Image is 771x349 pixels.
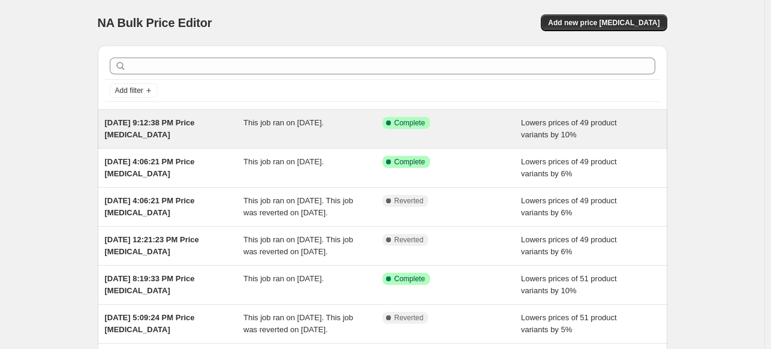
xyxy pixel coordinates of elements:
span: Complete [394,157,425,167]
span: This job ran on [DATE]. [243,274,324,283]
span: [DATE] 4:06:21 PM Price [MEDICAL_DATA] [105,196,195,217]
span: NA Bulk Price Editor [98,16,212,29]
span: This job ran on [DATE]. This job was reverted on [DATE]. [243,313,353,334]
span: This job ran on [DATE]. [243,118,324,127]
span: [DATE] 12:21:23 PM Price [MEDICAL_DATA] [105,235,199,256]
span: Lowers prices of 49 product variants by 10% [521,118,617,139]
span: [DATE] 5:09:24 PM Price [MEDICAL_DATA] [105,313,195,334]
span: [DATE] 8:19:33 PM Price [MEDICAL_DATA] [105,274,195,295]
span: This job ran on [DATE]. This job was reverted on [DATE]. [243,235,353,256]
button: Add new price [MEDICAL_DATA] [541,14,667,31]
span: Lowers prices of 49 product variants by 6% [521,235,617,256]
span: Add filter [115,86,143,95]
span: Reverted [394,313,424,323]
span: Complete [394,274,425,284]
span: Reverted [394,235,424,245]
button: Add filter [110,83,158,98]
span: Lowers prices of 51 product variants by 10% [521,274,617,295]
span: Complete [394,118,425,128]
span: Lowers prices of 49 product variants by 6% [521,157,617,178]
span: This job ran on [DATE]. This job was reverted on [DATE]. [243,196,353,217]
span: Lowers prices of 49 product variants by 6% [521,196,617,217]
span: Lowers prices of 51 product variants by 5% [521,313,617,334]
span: Add new price [MEDICAL_DATA] [548,18,659,28]
span: This job ran on [DATE]. [243,157,324,166]
span: [DATE] 9:12:38 PM Price [MEDICAL_DATA] [105,118,195,139]
span: Reverted [394,196,424,206]
span: [DATE] 4:06:21 PM Price [MEDICAL_DATA] [105,157,195,178]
